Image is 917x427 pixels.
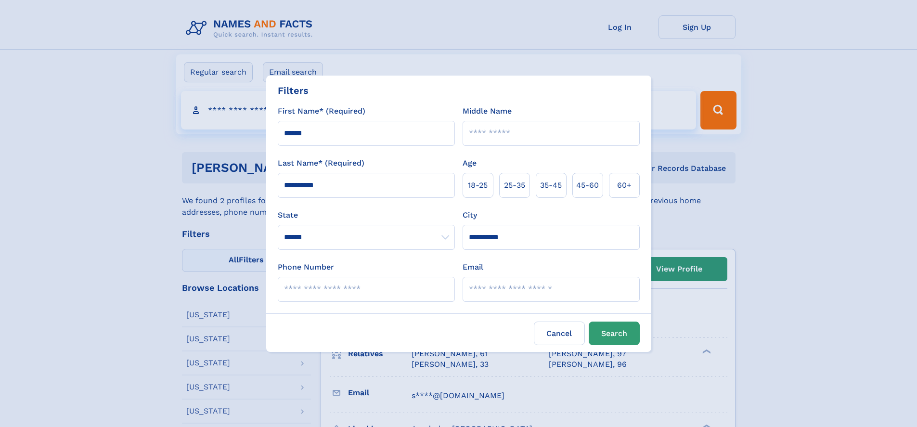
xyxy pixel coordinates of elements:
[278,209,455,221] label: State
[504,180,525,191] span: 25‑35
[463,209,477,221] label: City
[278,105,365,117] label: First Name* (Required)
[534,322,585,345] label: Cancel
[589,322,640,345] button: Search
[278,261,334,273] label: Phone Number
[540,180,562,191] span: 35‑45
[463,157,477,169] label: Age
[463,105,512,117] label: Middle Name
[463,261,483,273] label: Email
[576,180,599,191] span: 45‑60
[617,180,632,191] span: 60+
[468,180,488,191] span: 18‑25
[278,157,364,169] label: Last Name* (Required)
[278,83,309,98] div: Filters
